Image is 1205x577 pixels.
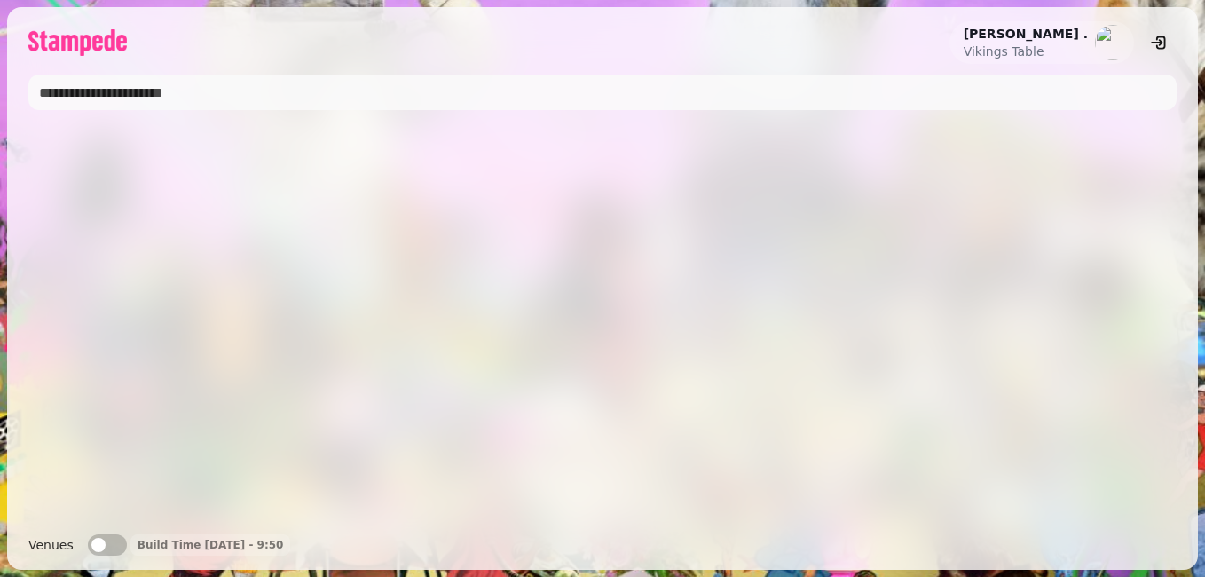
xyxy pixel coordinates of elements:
[1141,25,1177,60] button: logout
[138,538,284,552] p: Build Time [DATE] - 9:50
[28,534,74,556] label: Venues
[1095,25,1130,60] img: aHR0cHM6Ly93d3cuZ3JhdmF0YXIuY29tL2F2YXRhci84NDBlMDYyNTYyZmY0OWZjYzU4MmI2NGRlNGY2MzU4Mz9zPTE1MCZkP...
[964,25,1088,43] h2: [PERSON_NAME] .
[28,29,127,56] img: logo
[964,43,1088,60] p: Vikings Table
